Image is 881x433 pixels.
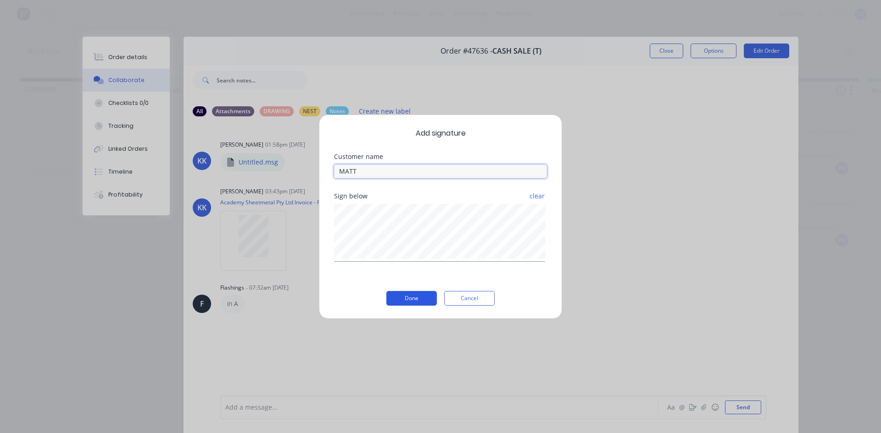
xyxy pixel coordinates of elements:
div: Sign below [334,193,547,199]
button: Cancel [444,291,495,306]
button: Done [386,291,437,306]
input: Enter customer name [334,164,547,178]
div: Customer name [334,153,547,160]
span: Add signature [334,128,547,139]
button: clear [529,188,545,204]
